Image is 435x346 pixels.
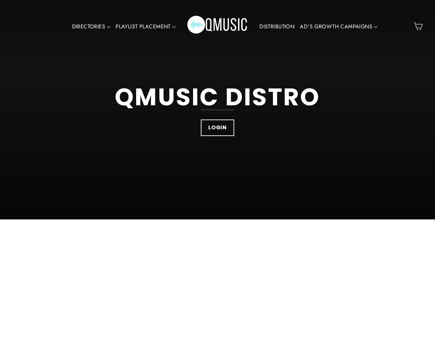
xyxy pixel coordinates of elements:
[115,83,320,111] div: QMUSIC DISTRO
[201,119,234,136] a: LOGIN
[69,19,113,34] a: DIRECTORIES
[297,19,380,34] a: AD'S GROWTH CAMPAIGNS
[113,19,178,34] a: PLAYLIST PLACEMENT
[257,19,297,34] a: DISTRIBUTION
[50,7,385,46] div: Primary
[187,11,248,42] img: Q Music Promotions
